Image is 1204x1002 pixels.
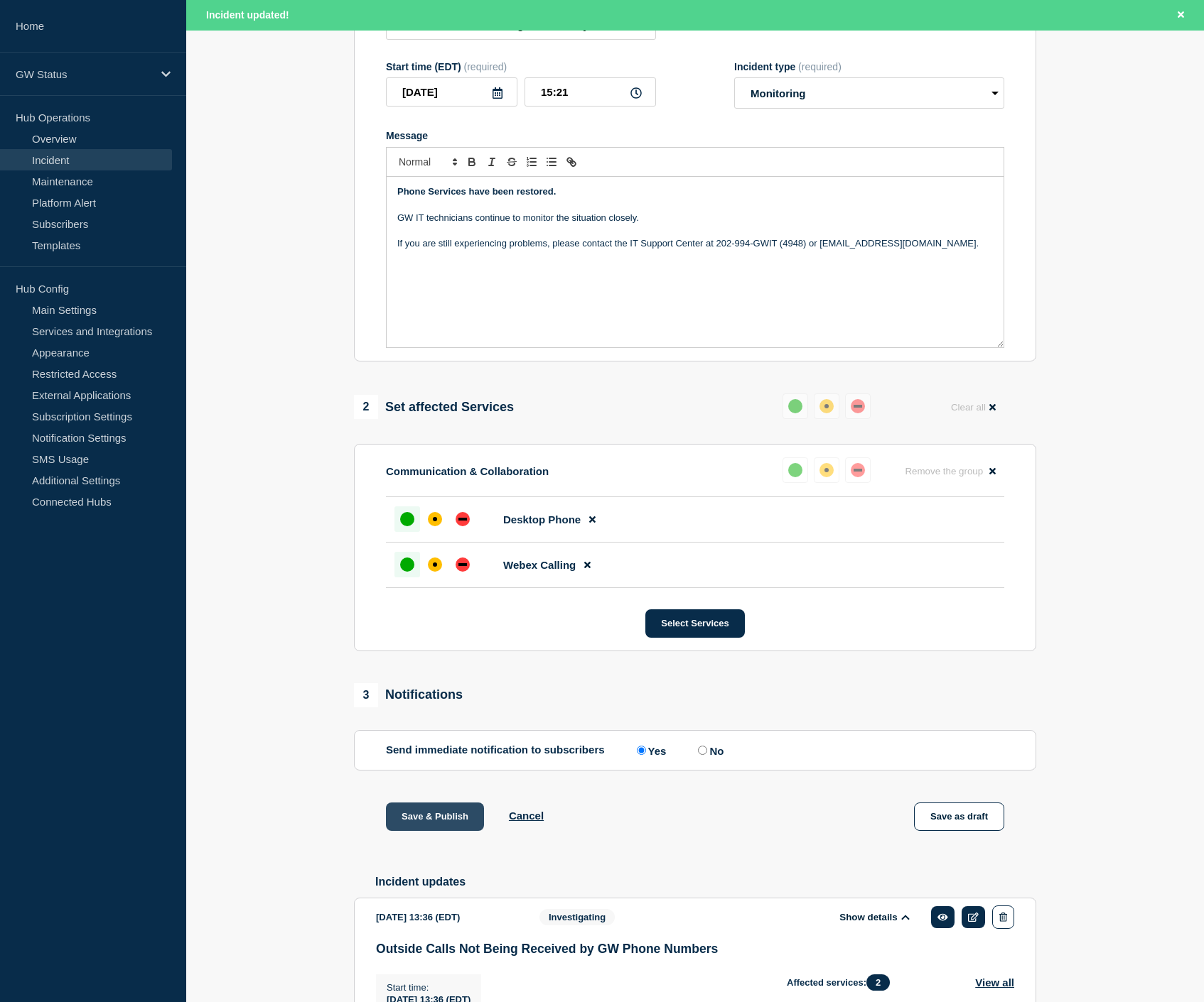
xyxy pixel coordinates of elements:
button: Select Services [645,609,744,638]
p: Communication & Collaboration [386,465,549,477]
span: Desktop Phone [503,513,581,525]
p: GW Status [16,68,152,80]
button: View all [975,974,1014,991]
div: [DATE] 13:36 (EDT) [376,905,518,929]
div: up [400,512,414,526]
button: up [783,393,808,419]
div: down [851,399,865,413]
div: Set affected Services [354,395,514,419]
button: affected [814,393,839,419]
p: If you are still experiencing problems, please contact the IT Support Center at 202-994-GWIT (494... [397,237,993,250]
input: YYYY-MM-DD [386,77,517,107]
div: up [788,399,802,413]
span: Investigating [539,909,615,925]
button: Toggle strikethrough text [502,153,522,170]
span: Incident updated! [206,9,289,21]
button: Show details [835,911,913,923]
button: Toggle italic text [482,153,502,170]
label: Yes [633,744,667,757]
div: down [851,463,865,477]
h3: Outside Calls Not Being Received by GW Phone Numbers [376,942,1014,957]
button: Toggle link [561,153,581,170]
input: No [698,746,707,755]
div: Message [386,130,1004,141]
div: affected [819,463,834,477]
input: Yes [637,746,646,755]
div: Notifications [354,683,463,707]
button: Toggle ordered list [522,153,542,170]
span: Font size [392,153,462,170]
span: 3 [354,683,378,707]
span: (required) [464,61,507,72]
button: Cancel [509,810,544,822]
div: down [456,512,470,526]
button: down [845,393,871,419]
button: Toggle bold text [462,153,482,170]
div: Send immediate notification to subscribers [386,744,1004,757]
p: Start time : [387,982,471,993]
button: Close banner [1172,7,1190,23]
p: GW IT technicians continue to monitor the situation closely. [397,212,993,224]
select: Incident type [734,77,1004,109]
span: Remove the group [905,466,983,477]
span: (required) [798,61,842,72]
span: 2 [866,974,890,991]
span: Affected services: [787,974,897,991]
button: Save as draft [914,802,1004,831]
button: down [845,457,871,483]
div: Message [387,177,1004,347]
button: Remove the group [896,457,1004,485]
button: Clear all [942,393,1004,421]
div: up [788,463,802,477]
button: Save & Publish [386,802,484,831]
div: Start time (EDT) [386,61,656,72]
div: affected [428,512,442,526]
p: Send immediate notification to subscribers [386,744,605,757]
h2: Incident updates [375,876,1036,888]
button: up [783,457,808,483]
div: affected [428,557,442,572]
div: up [400,557,414,572]
div: affected [819,399,834,413]
input: HH:MM [525,77,656,107]
span: Webex Calling [503,559,576,571]
div: down [456,557,470,572]
span: 2 [354,395,378,419]
label: No [694,744,724,757]
strong: Phone Services have been restored. [397,186,556,197]
button: Toggle bulleted list [542,153,561,170]
button: affected [814,457,839,483]
div: Incident type [734,61,1004,72]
